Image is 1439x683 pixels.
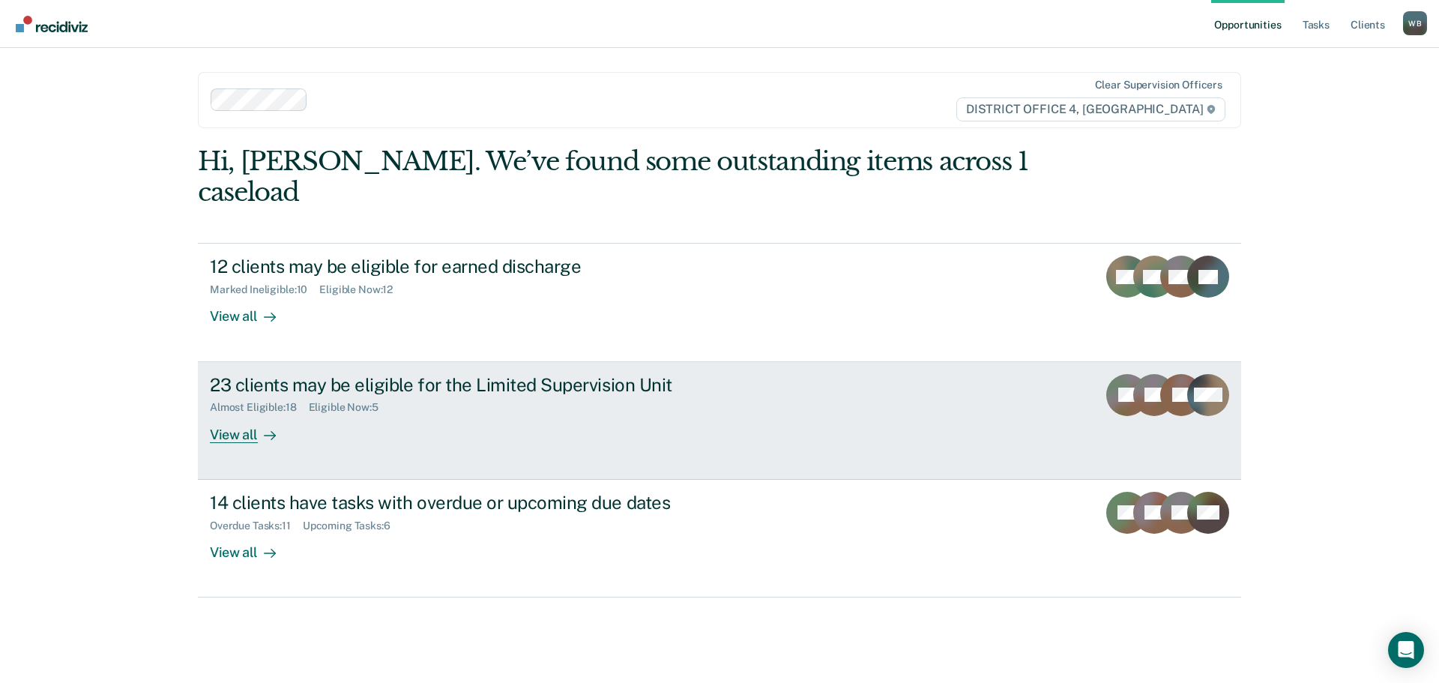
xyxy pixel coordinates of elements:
span: DISTRICT OFFICE 4, [GEOGRAPHIC_DATA] [956,97,1225,121]
div: Almost Eligible : 18 [210,401,309,414]
button: Profile dropdown button [1403,11,1427,35]
div: Hi, [PERSON_NAME]. We’ve found some outstanding items across 1 caseload [198,146,1033,208]
div: View all [210,296,294,325]
a: 14 clients have tasks with overdue or upcoming due datesOverdue Tasks:11Upcoming Tasks:6View all [198,480,1241,598]
a: 23 clients may be eligible for the Limited Supervision UnitAlmost Eligible:18Eligible Now:5View all [198,362,1241,480]
div: Marked Ineligible : 10 [210,283,319,296]
div: Eligible Now : 5 [309,401,390,414]
div: W B [1403,11,1427,35]
div: Upcoming Tasks : 6 [303,520,402,532]
div: 12 clients may be eligible for earned discharge [210,256,736,277]
a: 12 clients may be eligible for earned dischargeMarked Ineligible:10Eligible Now:12View all [198,243,1241,361]
div: Overdue Tasks : 11 [210,520,303,532]
div: 14 clients have tasks with overdue or upcoming due dates [210,492,736,514]
div: View all [210,532,294,561]
div: Eligible Now : 12 [319,283,405,296]
div: 23 clients may be eligible for the Limited Supervision Unit [210,374,736,396]
div: Open Intercom Messenger [1388,632,1424,668]
img: Recidiviz [16,16,88,32]
div: Clear supervision officers [1095,79,1222,91]
div: View all [210,414,294,443]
